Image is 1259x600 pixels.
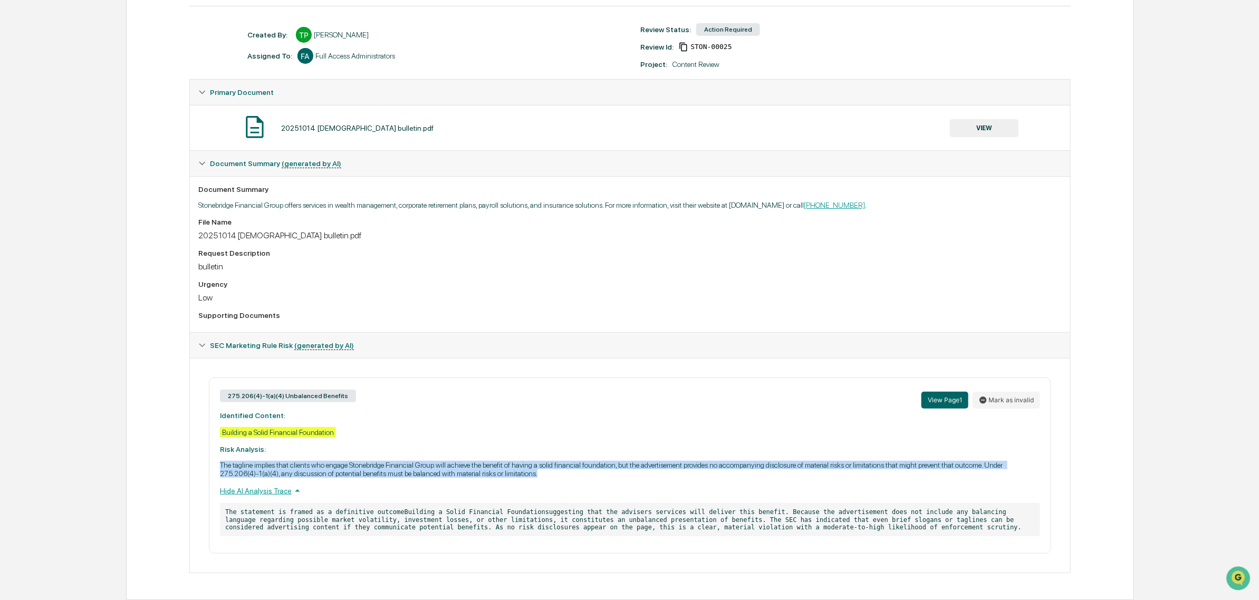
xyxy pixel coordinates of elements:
[190,80,1070,105] div: Primary Document
[21,133,68,143] span: Preclearance
[220,445,266,453] strong: Risk Analysis:
[190,333,1070,358] div: SEC Marketing Rule Risk (generated by AI)
[973,392,1040,409] button: Mark as invalid
[921,392,968,409] button: View Page1
[36,91,133,100] div: We're available if you need us!
[105,179,128,187] span: Pylon
[281,124,434,132] div: 20251014 [DEMOGRAPHIC_DATA] bulletin.pdf
[198,262,1062,272] div: bulletin
[220,485,1040,497] div: Hide AI Analysis Trace
[220,461,1040,478] p: The tagline implies that clients who engage Stonebridge Financial Group will achieve the benefit ...
[220,427,336,438] div: Building a Solid Financial Foundation
[640,60,667,69] div: Project:
[297,48,313,64] div: FA
[11,81,30,100] img: 1746055101610-c473b297-6a78-478c-a979-82029cc54cd1
[11,134,19,142] div: 🖐️
[87,133,131,143] span: Attestations
[294,341,354,350] u: (generated by AI)
[11,154,19,162] div: 🔎
[198,185,1062,193] div: Document Summary
[210,159,341,168] span: Document Summary
[220,390,356,402] div: 275.206(4)-1(a)(4) Unbalanced Benefits
[11,22,192,39] p: How can we help?
[190,358,1070,573] div: Document Summary (generated by AI)
[179,84,192,96] button: Start new chat
[190,176,1070,332] div: Document Summary (generated by AI)
[210,88,274,96] span: Primary Document
[72,129,135,148] a: 🗄️Attestations
[1225,565,1254,594] iframe: Open customer support
[198,201,1062,209] p: Stonebridge Financial Group offers services in wealth management, corporate retirement plans, pay...
[220,411,285,420] strong: Identified Content:
[314,31,369,39] div: [PERSON_NAME]
[198,230,1062,240] div: 20251014 [DEMOGRAPHIC_DATA] bulletin.pdf
[6,129,72,148] a: 🖐️Preclearance
[21,153,66,163] span: Data Lookup
[198,311,1062,320] div: Supporting Documents
[804,201,865,209] a: [PHONE_NUMBER]
[640,25,691,34] div: Review Status:
[282,159,341,168] u: (generated by AI)
[198,249,1062,257] div: Request Description
[6,149,71,168] a: 🔎Data Lookup
[36,81,173,91] div: Start new chat
[247,31,291,39] div: Created By: ‎ ‎
[696,23,760,36] div: Action Required
[190,151,1070,176] div: Document Summary (generated by AI)
[690,43,732,51] span: ddbcb132-cb36-4d2a-9df9-258a83de2fd5
[640,43,674,51] div: Review Id:
[220,503,1040,536] p: The statement is framed as a definitive outcomeBuilding a Solid Financial Foundationsuggesting th...
[190,105,1070,150] div: Primary Document
[296,27,312,43] div: TP
[315,52,395,60] div: Full Access Administrators
[672,60,719,69] div: Content Review
[198,218,1062,226] div: File Name
[198,280,1062,288] div: Urgency
[74,178,128,187] a: Powered byPylon
[210,341,354,350] span: SEC Marketing Rule Risk
[76,134,85,142] div: 🗄️
[242,114,268,140] img: Document Icon
[198,293,1062,303] div: Low
[950,119,1018,137] button: VIEW
[247,52,292,60] div: Assigned To:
